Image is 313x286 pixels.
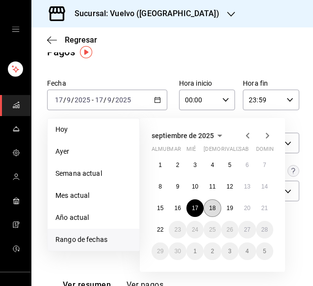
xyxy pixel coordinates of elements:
[65,35,97,45] font: Regresar
[245,162,249,168] abbr: 6 de septiembre de 2025
[261,226,268,233] font: 28
[55,169,102,177] font: Semana actual
[221,242,238,260] button: 3 de octubre de 2025
[244,205,250,212] font: 20
[238,156,256,174] button: 6 de septiembre de 2025
[238,146,249,152] font: sab
[244,183,250,190] abbr: 13 de septiembre de 2025
[152,199,169,217] button: 15 de septiembre de 2025
[152,146,181,152] font: almuerzo
[256,146,280,152] font: dominio
[209,205,215,212] abbr: 18 de septiembre de 2025
[169,178,186,195] button: 9 de septiembre de 2025
[238,199,256,217] button: 20 de septiembre de 2025
[174,226,181,233] font: 23
[186,156,204,174] button: 3 de septiembre de 2025
[192,226,198,233] font: 24
[263,248,266,255] font: 5
[209,183,215,190] abbr: 11 de septiembre de 2025
[211,162,214,168] font: 4
[256,199,273,217] button: 21 de septiembre de 2025
[158,162,162,168] abbr: 1 de septiembre de 2025
[152,146,181,156] abbr: lunes
[92,96,94,104] font: -
[107,96,112,104] input: --
[227,226,233,233] font: 26
[204,199,221,217] button: 18 de septiembre de 2025
[193,248,197,255] font: 1
[256,242,273,260] button: 5 de octubre de 2025
[204,146,261,156] abbr: jueves
[228,162,232,168] abbr: 5 de septiembre de 2025
[152,130,226,142] button: septiembre de 2025
[80,46,92,58] img: Marcador de información sobre herramientas
[192,226,198,233] abbr: 24 de septiembre de 2025
[244,226,250,233] font: 27
[174,205,181,212] font: 16
[63,96,66,104] font: /
[157,205,163,212] abbr: 15 de septiembre de 2025
[186,242,204,260] button: 1 de octubre de 2025
[186,146,196,156] abbr: miércoles
[174,226,181,233] abbr: 23 de septiembre de 2025
[261,205,268,212] font: 21
[158,183,162,190] abbr: 8 de septiembre de 2025
[256,178,273,195] button: 14 de septiembre de 2025
[169,199,186,217] button: 16 de septiembre de 2025
[66,96,71,104] input: --
[192,205,198,212] font: 17
[204,242,221,260] button: 2 de octubre de 2025
[12,25,20,33] button: cajón abierto
[179,79,212,87] font: Hora inicio
[186,178,204,195] button: 10 de septiembre de 2025
[221,156,238,174] button: 5 de septiembre de 2025
[176,183,180,190] font: 9
[221,146,248,152] font: rivalizar
[47,35,97,45] button: Regresar
[169,242,186,260] button: 30 de septiembre de 2025
[169,156,186,174] button: 2 de septiembre de 2025
[152,242,169,260] button: 29 de septiembre de 2025
[176,162,180,168] abbr: 2 de septiembre de 2025
[55,191,89,199] font: Mes actual
[152,178,169,195] button: 8 de septiembre de 2025
[256,146,280,156] abbr: domingo
[221,178,238,195] button: 12 de septiembre de 2025
[227,205,233,212] abbr: 19 de septiembre de 2025
[263,248,266,255] abbr: 5 de octubre de 2025
[174,205,181,212] abbr: 16 de septiembre de 2025
[158,183,162,190] font: 8
[245,248,249,255] abbr: 4 de octubre de 2025
[152,132,214,140] font: septiembre de 2025
[54,96,63,104] input: --
[261,226,268,233] abbr: 28 de septiembre de 2025
[115,96,131,104] input: ----
[169,146,181,152] font: mar
[192,205,198,212] abbr: 17 de septiembre de 2025
[211,162,214,168] abbr: 4 de septiembre de 2025
[174,248,181,255] font: 30
[244,183,250,190] font: 13
[227,205,233,212] font: 19
[204,156,221,174] button: 4 de septiembre de 2025
[263,162,266,168] font: 7
[228,248,232,255] abbr: 3 de octubre de 2025
[209,205,215,212] font: 18
[186,199,204,217] button: 17 de septiembre de 2025
[209,226,215,233] font: 25
[55,147,70,155] font: Ayer
[261,205,268,212] abbr: 21 de septiembre de 2025
[245,248,249,255] font: 4
[55,214,89,221] font: Año actual
[209,226,215,233] abbr: 25 de septiembre de 2025
[263,162,266,168] abbr: 7 de septiembre de 2025
[186,146,196,152] font: mié
[174,248,181,255] abbr: 30 de septiembre de 2025
[209,183,215,190] font: 11
[244,205,250,212] abbr: 20 de septiembre de 2025
[186,221,204,238] button: 24 de septiembre de 2025
[204,221,221,238] button: 25 de septiembre de 2025
[75,9,219,18] font: Sucursal: Vuelvo ([GEOGRAPHIC_DATA])
[221,199,238,217] button: 19 de septiembre de 2025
